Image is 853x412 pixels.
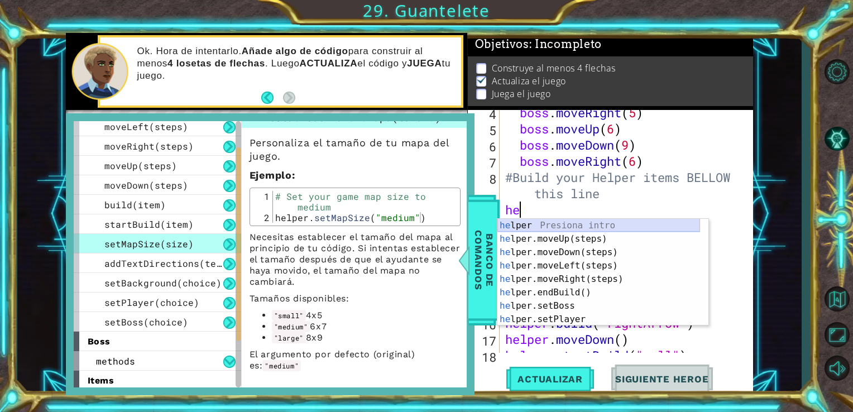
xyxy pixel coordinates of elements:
span: boss [88,336,111,347]
code: "medium" [272,321,310,332]
code: "medium" [262,360,301,371]
span: addTextDirections(text) [104,257,233,269]
p: Necesitas establecer el tamaño del mapa al principio de tu código. Si intentas establecer el tama... [250,232,461,288]
li: 6x7 [272,321,461,332]
p: Ok. Hora de intentarlo. para construir al menos . Luego el código y tu juego. [137,45,453,82]
span: moveDown(steps) [104,179,188,191]
div: 1 [253,191,273,212]
span: items [88,375,114,386]
button: Maximizar Navegador [821,319,853,349]
code: "large" [272,332,306,343]
div: items [74,371,241,390]
span: Siguiente Heroe [604,373,720,385]
div: 18 [470,349,500,365]
p: El argumento por defecto (original) es: [250,349,461,371]
div: 5 [470,122,500,138]
span: setBackground(choice) [104,277,222,289]
button: Actualizar [506,365,594,393]
strong: JUEGA [407,58,442,69]
span: Banco de comandos [469,202,499,318]
div: 2 [253,212,273,223]
button: Back [261,92,283,104]
span: Actualizar [506,373,594,385]
div: boss [74,332,241,351]
strong: ACTUALIZA [300,58,358,69]
span: : Incompleto [529,37,602,51]
img: Check mark for checkbox [476,75,487,84]
p: Juega el juego [492,88,551,100]
span: moveLeft(steps) [104,121,188,132]
li: 4x5 [272,310,461,321]
li: 8x9 [272,332,461,343]
span: startBuild(item) [104,218,194,230]
span: moveUp(steps) [104,160,177,171]
span: Objetivos [475,37,602,51]
button: Silencio [821,353,853,383]
button: Siguiente Heroe [604,365,720,393]
strong: 4 losetas de flechas [167,58,265,69]
button: Volver al Mapa [821,282,853,315]
span: setBoss(choice) [104,316,188,328]
p: Tamaños disponibles: [250,293,461,304]
p: Actualiza el juego [492,75,566,87]
div: 6 [470,138,500,155]
a: Volver al Mapa [821,281,853,318]
p: Construye al menos 4 flechas [492,62,615,74]
span: Ejemplo [250,169,292,181]
p: Personaliza el tamaño de tu mapa del juego. [250,136,461,163]
strong: Añade algo de código [242,46,348,56]
span: methods [96,355,135,367]
button: Next [283,92,295,104]
button: Pista AI [821,124,853,154]
div: 17 [470,333,500,349]
span: moveRight(steps) [104,140,194,152]
span: setPlayer(choice) [104,296,199,308]
div: 7 [470,155,500,171]
span: setMapSize(size) [104,238,194,250]
button: Opciones del Nivel [821,57,853,87]
strong: : [250,169,295,181]
span: build(item) [104,199,166,210]
div: 4 [470,106,500,122]
code: "small" [272,310,306,321]
div: 8 [470,171,500,203]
